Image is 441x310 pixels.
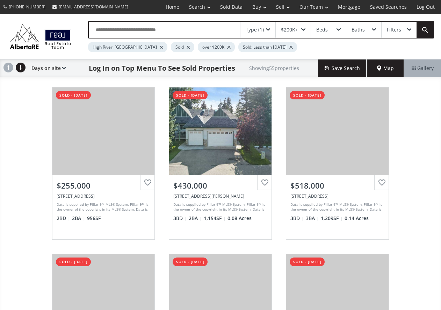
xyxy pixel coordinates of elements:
div: over $200K [198,42,235,52]
span: 2 BA [189,215,202,222]
a: [EMAIL_ADDRESS][DOMAIN_NAME] [49,0,132,13]
img: Logo [7,22,74,50]
h2: Showing 55 properties [249,65,299,71]
span: 2 BD [57,215,70,222]
span: Gallery [412,65,434,72]
a: sold - [DATE]$430,000[STREET_ADDRESS][PERSON_NAME]Data is supplied by Pillar 9™ MLS® System. Pill... [162,80,279,247]
a: sold - [DATE]$518,000[STREET_ADDRESS]Data is supplied by Pillar 9™ MLS® System. Pillar 9™ is the ... [279,80,396,247]
span: 1,209 SF [321,215,343,222]
a: sold - [DATE]$255,000[STREET_ADDRESS]Data is supplied by Pillar 9™ MLS® System. Pillar 9™ is the ... [45,80,162,247]
div: Map [367,59,404,77]
div: Baths [352,27,365,32]
span: 956 SF [87,215,101,222]
span: [PHONE_NUMBER] [9,4,45,10]
div: Type (1) [246,27,264,32]
span: Map [377,65,394,72]
span: 0.08 Acres [227,215,252,222]
div: Days on site [28,59,66,77]
div: Sold: Less than [DATE] [238,42,297,52]
div: Beds [316,27,328,32]
span: 1,154 SF [204,215,226,222]
div: Data is supplied by Pillar 9™ MLS® System. Pillar 9™ is the owner of the copyright in its MLS® Sy... [173,202,266,212]
div: Data is supplied by Pillar 9™ MLS® System. Pillar 9™ is the owner of the copyright in its MLS® Sy... [290,202,383,212]
span: [EMAIL_ADDRESS][DOMAIN_NAME] [59,4,128,10]
div: $430,000 [173,180,267,191]
h1: Log In on Top Menu To See Sold Properties [89,63,235,73]
div: 28 High Ridge Crescent NW, High River, AB T1V1X7 [290,193,384,199]
div: Gallery [404,59,441,77]
div: Sold [171,42,194,52]
div: $518,000 [290,180,384,191]
div: 332 Sunrise Terrace NE, High River, AB T1V 0C4 [57,193,151,199]
span: 3 BD [173,215,187,222]
span: 2 BA [72,215,85,222]
div: High River, [GEOGRAPHIC_DATA] [88,42,167,52]
span: 3 BD [290,215,304,222]
span: 0.14 Acres [345,215,369,222]
div: Filters [387,27,401,32]
div: $200K+ [281,27,298,32]
span: 3 BA [306,215,319,222]
div: 116 Baker Creek Drive SW, High River, AB T1V 1V6 [173,193,267,199]
div: $255,000 [57,180,151,191]
button: Save Search [318,59,367,77]
div: Data is supplied by Pillar 9™ MLS® System. Pillar 9™ is the owner of the copyright in its MLS® Sy... [57,202,149,212]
